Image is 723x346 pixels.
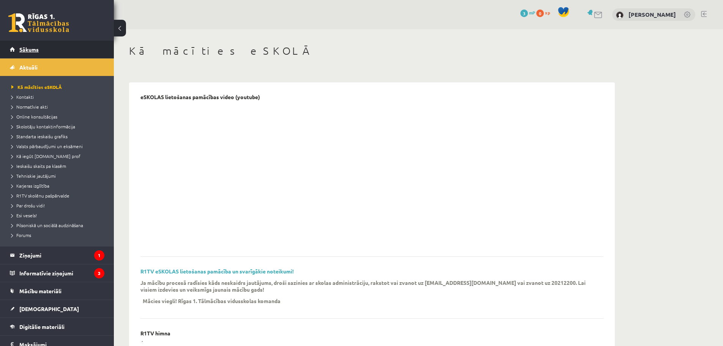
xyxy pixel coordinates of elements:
[11,222,106,229] a: Pilsoniskā un sociālā audzināšana
[11,163,66,169] span: Ieskaišu skaits pa klasēm
[10,264,104,282] a: Informatīvie ziņojumi3
[11,103,106,110] a: Normatīvie akti
[628,11,676,18] a: [PERSON_NAME]
[536,9,554,16] a: 0 xp
[10,58,104,76] a: Aktuāli
[11,143,106,150] a: Valsts pārbaudījumi un eksāmeni
[140,268,294,275] a: R1TV eSKOLAS lietošanas pamācība un svarīgākie noteikumi!
[11,123,106,130] a: Skolotāju kontaktinformācija
[545,9,550,16] span: xp
[94,250,104,261] i: 1
[19,46,39,53] span: Sākums
[11,173,56,179] span: Tehniskie jautājumi
[11,222,83,228] span: Pilsoniskā un sociālā audzināšana
[19,64,38,71] span: Aktuāli
[129,44,615,57] h1: Kā mācīties eSKOLĀ
[520,9,528,17] span: 3
[140,330,170,337] p: R1TV himna
[11,193,69,199] span: R1TV skolēnu pašpārvalde
[19,323,65,330] span: Digitālie materiāli
[520,9,535,16] a: 3 mP
[140,94,260,100] p: eSKOLAS lietošanas pamācības video (youtube)
[11,94,34,100] span: Kontakti
[11,143,83,149] span: Valsts pārbaudījumi un eksāmeni
[11,114,57,120] span: Online konsultācijas
[11,153,80,159] span: Kā iegūt [DOMAIN_NAME] prof
[11,93,106,100] a: Kontakti
[11,84,106,90] a: Kā mācīties eSKOLĀ
[11,232,106,239] a: Forums
[11,84,62,90] span: Kā mācīties eSKOLĀ
[11,123,75,130] span: Skolotāju kontaktinformācija
[8,13,69,32] a: Rīgas 1. Tālmācības vidusskola
[11,113,106,120] a: Online konsultācijas
[11,172,106,179] a: Tehniskie jautājumi
[10,41,104,58] a: Sākums
[11,183,49,189] span: Karjeras izglītība
[10,246,104,264] a: Ziņojumi1
[11,104,48,110] span: Normatīvie akti
[11,232,31,238] span: Forums
[140,279,592,293] p: Ja mācību procesā radīsies kāds neskaidrs jautājums, droši sazinies ar skolas administrāciju, rak...
[11,212,106,219] a: Esi vesels!
[10,282,104,300] a: Mācību materiāli
[529,9,535,16] span: mP
[94,268,104,278] i: 3
[11,133,106,140] a: Standarta ieskaišu grafiks
[10,300,104,318] a: [DEMOGRAPHIC_DATA]
[11,192,106,199] a: R1TV skolēnu pašpārvalde
[178,297,280,304] p: Rīgas 1. Tālmācības vidusskolas komanda
[616,11,624,19] img: Artūrs Šefanovskis
[536,9,544,17] span: 0
[19,288,61,294] span: Mācību materiāli
[143,297,177,304] p: Mācies viegli!
[19,264,104,282] legend: Informatīvie ziņojumi
[11,133,68,139] span: Standarta ieskaišu grafiks
[10,318,104,335] a: Digitālie materiāli
[11,202,106,209] a: Par drošu vidi!
[19,305,79,312] span: [DEMOGRAPHIC_DATA]
[11,163,106,169] a: Ieskaišu skaits pa klasēm
[19,246,104,264] legend: Ziņojumi
[11,153,106,160] a: Kā iegūt [DOMAIN_NAME] prof
[11,202,45,209] span: Par drošu vidi!
[11,182,106,189] a: Karjeras izglītība
[11,212,37,218] span: Esi vesels!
